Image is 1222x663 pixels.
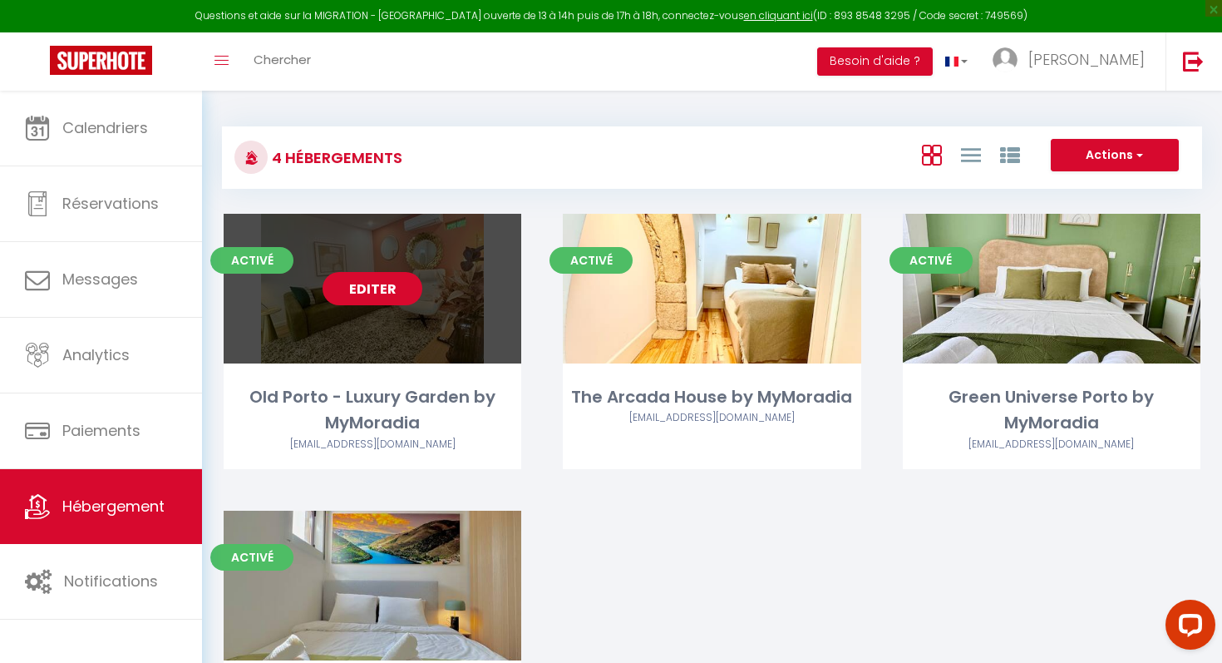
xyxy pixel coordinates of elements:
button: Besoin d'aide ? [817,47,933,76]
span: Calendriers [62,117,148,138]
span: Activé [549,247,633,274]
div: Airbnb [903,437,1200,453]
img: ... [993,47,1018,72]
span: Hébergement [62,496,165,517]
span: Chercher [254,51,311,68]
a: Editer [1002,272,1101,305]
a: ... [PERSON_NAME] [980,32,1165,91]
span: Activé [210,247,293,274]
iframe: LiveChat chat widget [1152,593,1222,663]
a: Vue en Liste [961,141,981,168]
span: [PERSON_NAME] [1028,49,1145,70]
span: Notifications [64,571,158,591]
img: Super Booking [50,46,152,75]
a: Editer [323,272,422,305]
img: logout [1183,51,1204,72]
span: Analytics [62,344,130,365]
div: The Arcada House by MyMoradia [563,384,860,410]
span: Paiements [62,420,140,441]
div: Airbnb [563,410,860,426]
span: Activé [210,544,293,571]
span: Réservations [62,193,159,214]
a: Vue en Box [922,141,942,168]
a: Vue par Groupe [1000,141,1020,168]
a: Editer [323,569,422,602]
a: Editer [662,272,761,305]
span: Activé [889,247,973,274]
div: Old Porto - Luxury Garden by MyMoradia [224,384,521,437]
div: Airbnb [224,437,521,453]
span: Messages [62,269,138,289]
h3: 4 Hébergements [268,139,402,176]
button: Actions [1051,139,1179,172]
a: en cliquant ici [744,8,813,22]
a: Chercher [241,32,323,91]
div: Green Universe Porto by MyMoradia [903,384,1200,437]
